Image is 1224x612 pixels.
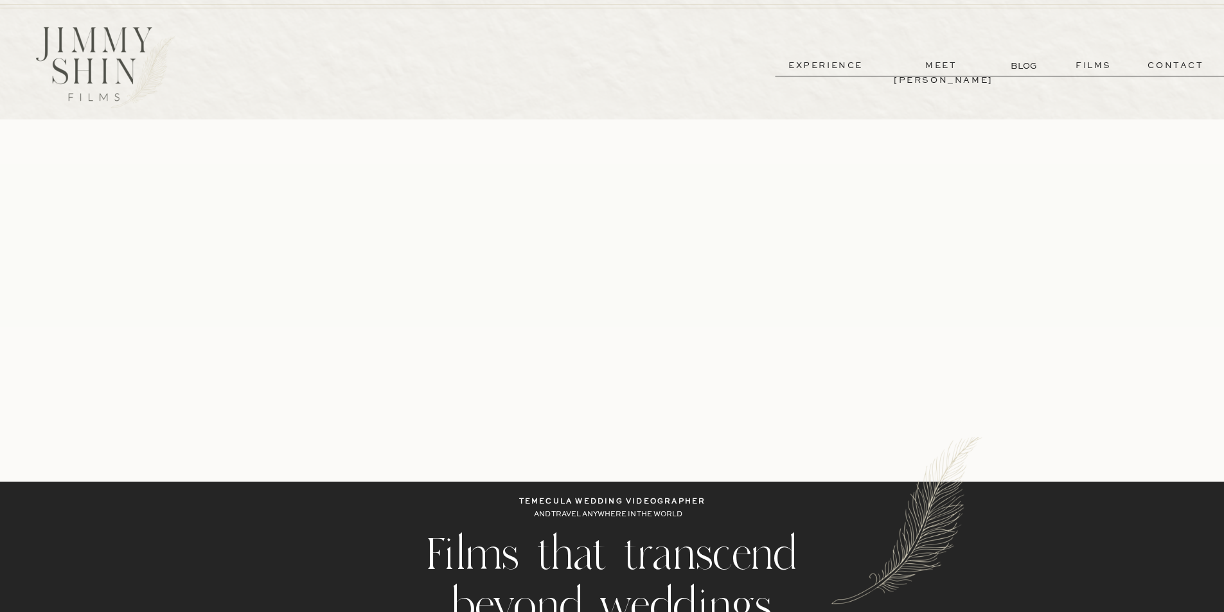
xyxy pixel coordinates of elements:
[1130,58,1222,73] a: contact
[1011,59,1040,73] a: BLOG
[778,58,873,73] a: experience
[894,58,989,73] a: meet [PERSON_NAME]
[519,498,706,505] b: Temecula wedding videographer
[534,509,691,522] p: AND TRAVEL ANYWHERE IN THE WORLD
[1062,58,1125,73] a: films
